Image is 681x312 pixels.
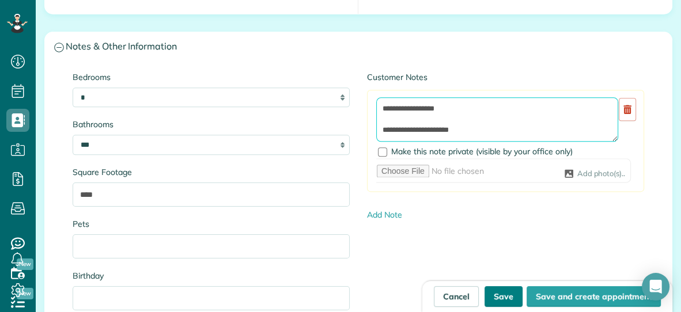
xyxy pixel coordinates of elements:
a: Add Note [367,210,402,220]
a: Notes & Other Information [45,32,672,62]
label: Bedrooms [73,71,350,83]
label: Pets [73,218,350,230]
button: Save and create appointment [527,286,661,307]
label: Square Footage [73,166,350,178]
label: Bathrooms [73,119,350,130]
span: Make this note private (visible by your office only) [391,146,573,157]
div: Open Intercom Messenger [642,273,669,300]
label: Birthday [73,270,350,281]
a: Cancel [434,286,479,307]
button: Save [485,286,523,307]
label: Customer Notes [367,71,644,83]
